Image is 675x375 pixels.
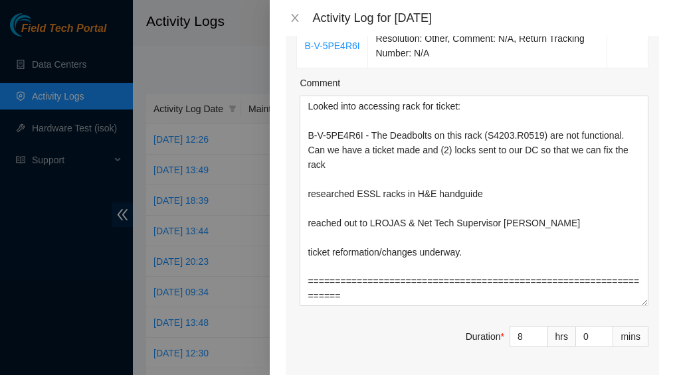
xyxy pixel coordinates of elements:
[286,12,304,25] button: Close
[300,76,340,90] label: Comment
[613,326,648,347] div: mins
[466,329,504,344] div: Duration
[300,96,648,306] textarea: Comment
[290,13,300,23] span: close
[368,24,607,68] td: Resolution: Other, Comment: N/A, Return Tracking Number: N/A
[304,40,359,51] a: B-V-5PE4R6I
[312,11,659,25] div: Activity Log for [DATE]
[548,326,576,347] div: hrs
